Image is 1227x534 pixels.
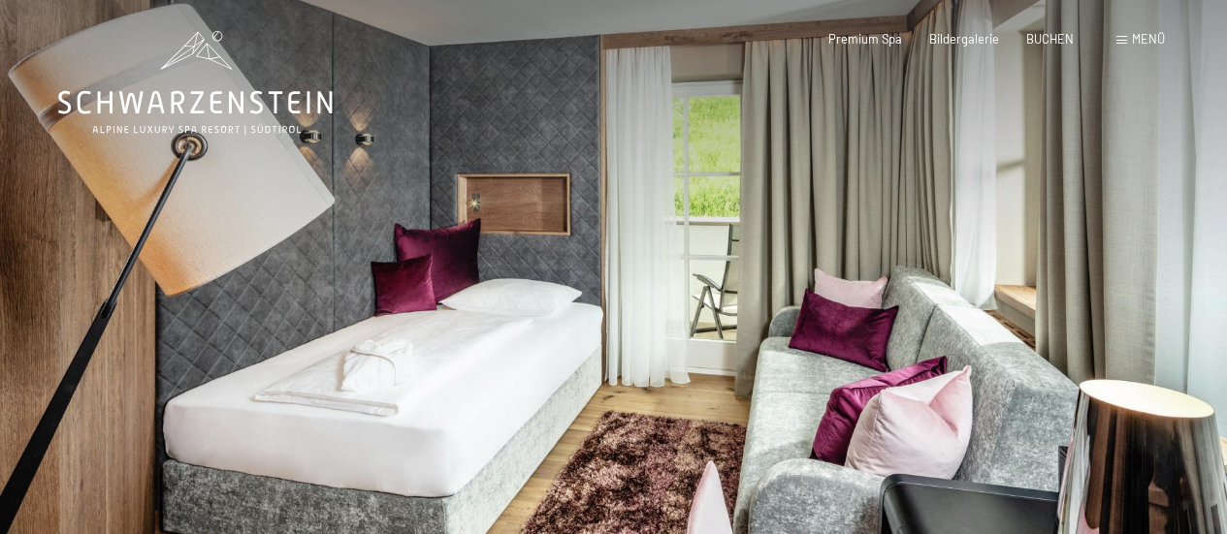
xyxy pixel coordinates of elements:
[828,31,902,47] a: Premium Spa
[1132,31,1165,47] span: Menü
[1026,31,1074,47] a: BUCHEN
[929,31,999,47] a: Bildergalerie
